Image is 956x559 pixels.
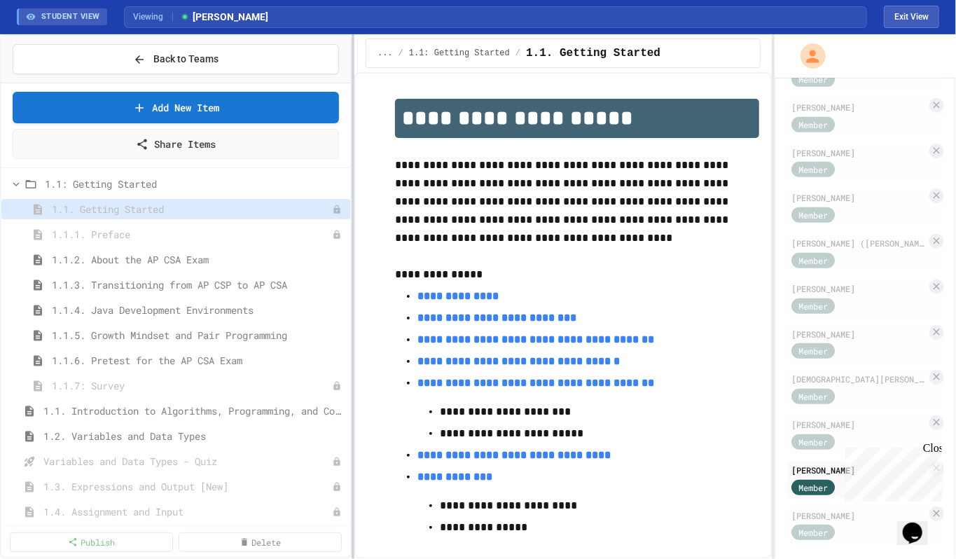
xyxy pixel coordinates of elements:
[6,6,97,89] div: Chat with us now!Close
[884,6,939,28] button: Exit student view
[133,11,173,23] span: Viewing
[41,11,100,23] span: STUDENT VIEW
[840,442,942,502] iframe: chat widget
[180,10,268,25] span: [PERSON_NAME]
[897,503,942,545] iframe: chat widget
